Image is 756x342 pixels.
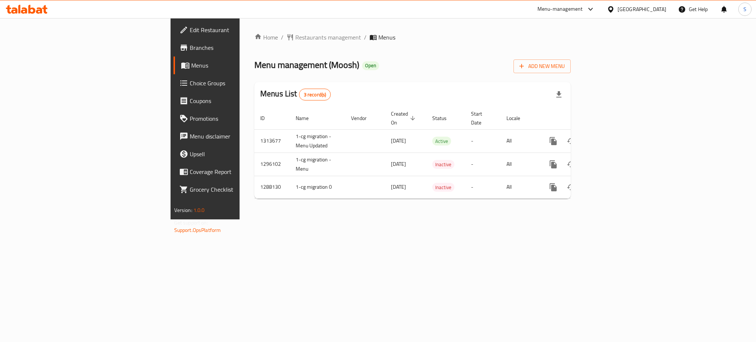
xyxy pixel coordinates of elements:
td: - [465,153,501,176]
span: [DATE] [391,182,406,192]
a: Restaurants management [286,33,361,42]
button: Change Status [562,178,580,196]
span: Version: [174,205,192,215]
a: Upsell [173,145,297,163]
span: Restaurants management [295,33,361,42]
span: Menus [378,33,395,42]
a: Coupons [173,92,297,110]
td: - [465,129,501,153]
div: [GEOGRAPHIC_DATA] [618,5,666,13]
td: 1-cg migration - Menu [290,153,345,176]
a: Support.OpsPlatform [174,225,221,235]
div: Open [362,61,379,70]
span: Upsell [190,150,291,158]
a: Branches [173,39,297,57]
button: more [544,155,562,173]
a: Menu disclaimer [173,127,297,145]
div: Total records count [299,89,331,100]
span: Coupons [190,96,291,105]
span: Start Date [471,109,492,127]
span: 3 record(s) [299,91,331,98]
span: Menu disclaimer [190,132,291,141]
a: Menus [173,57,297,74]
span: Grocery Checklist [190,185,291,194]
div: Menu-management [537,5,583,14]
span: Edit Restaurant [190,25,291,34]
button: Change Status [562,132,580,150]
a: Choice Groups [173,74,297,92]
span: Vendor [351,114,376,123]
span: Promotions [190,114,291,123]
a: Promotions [173,110,297,127]
a: Coverage Report [173,163,297,181]
span: [DATE] [391,159,406,169]
span: Menus [191,61,291,70]
li: / [364,33,367,42]
td: All [501,153,539,176]
span: Menu management ( Moosh ) [254,57,359,73]
td: All [501,176,539,198]
span: Created On [391,109,417,127]
span: ID [260,114,274,123]
th: Actions [539,107,621,130]
h2: Menus List [260,88,331,100]
a: Grocery Checklist [173,181,297,198]
span: Status [432,114,456,123]
td: All [501,129,539,153]
span: Name [296,114,318,123]
span: S [743,5,746,13]
span: Get support on: [174,218,208,228]
button: more [544,132,562,150]
nav: breadcrumb [254,33,571,42]
span: Coverage Report [190,167,291,176]
span: Choice Groups [190,79,291,88]
span: Branches [190,43,291,52]
td: 1-cg migration - Menu Updated [290,129,345,153]
span: Active [432,137,451,146]
div: Export file [550,86,568,103]
button: more [544,178,562,196]
span: Open [362,62,379,69]
span: Add New Menu [519,62,565,71]
button: Add New Menu [513,59,571,73]
span: Inactive [432,183,454,192]
table: enhanced table [254,107,621,199]
button: Change Status [562,155,580,173]
span: Locale [506,114,530,123]
a: Edit Restaurant [173,21,297,39]
span: Inactive [432,160,454,169]
td: - [465,176,501,198]
span: [DATE] [391,136,406,146]
span: 1.0.0 [193,205,205,215]
td: 1-cg migration 0 [290,176,345,198]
